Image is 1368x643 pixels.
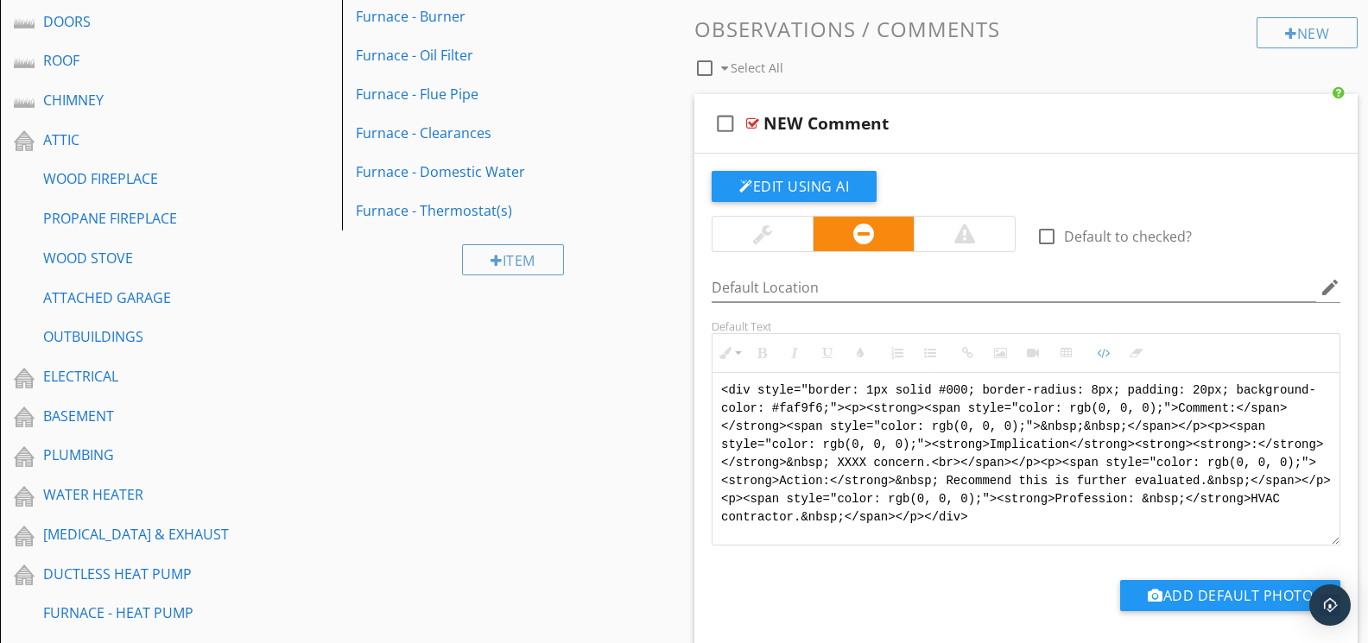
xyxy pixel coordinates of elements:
[712,103,739,144] i: check_box_outline_blank
[1257,17,1358,48] div: New
[356,84,611,104] div: Furnace - Flue Pipe
[745,337,778,369] button: Bold (⌘B)
[43,484,260,505] div: WATER HEATER
[763,113,889,134] div: NEW Comment
[1309,584,1351,626] div: Open Intercom Messenger
[43,564,260,584] div: DUCTLESS HEAT PUMP
[43,406,260,426] div: BASEMENT
[43,11,260,32] div: DOORS
[356,123,611,143] div: Furnace - Clearances
[43,248,260,268] div: WOOD STOVE
[712,171,877,202] button: Edit Using AI
[462,244,564,275] div: Item
[43,208,260,229] div: PROPANE FIREPLACE
[881,337,914,369] button: Ordered List
[811,337,844,369] button: Underline (⌘U)
[43,129,260,150] div: ATTIC
[356,45,611,66] div: Furnace - Oil Filter
[43,366,260,387] div: ELECTRICAL
[1320,277,1340,298] i: edit
[43,326,260,347] div: OUTBUILDINGS
[43,50,260,71] div: ROOF
[712,337,745,369] button: Inline Style
[43,287,260,308] div: ATTACHED GARAGE
[731,60,783,76] span: Select All
[694,17,1358,41] h3: Observations / Comments
[356,200,611,221] div: Furnace - Thermostat(s)
[778,337,811,369] button: Italic (⌘I)
[1120,580,1340,611] button: Add Default Photo
[43,524,260,545] div: [MEDICAL_DATA] & EXHAUST
[712,274,1316,302] input: Default Location
[844,337,877,369] button: Colors
[356,161,611,182] div: Furnace - Domestic Water
[43,90,260,110] div: CHIMNEY
[1064,228,1192,245] label: Default to checked?
[43,168,260,189] div: WOOD FIREPLACE
[43,602,260,623] div: FURNACE - HEAT PUMP
[712,319,1340,333] div: Default Text
[43,444,260,465] div: PLUMBING
[356,6,611,27] div: Furnace - Burner
[914,337,947,369] button: Unordered List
